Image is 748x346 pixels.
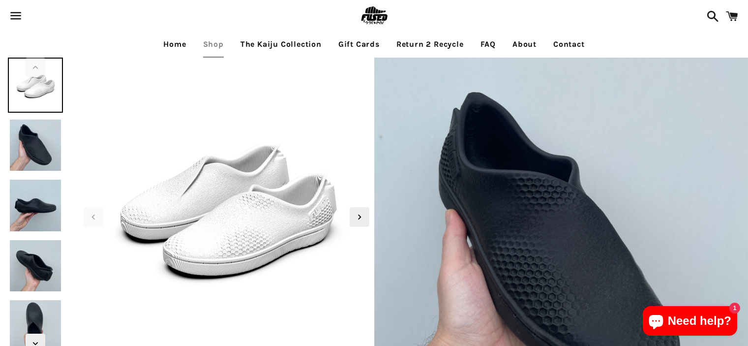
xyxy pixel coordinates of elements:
[8,178,63,233] img: [3D printed Shoes] - lightweight custom 3dprinted shoes sneakers sandals fused footwear
[233,32,329,57] a: The Kaiju Collection
[640,306,740,338] inbox-online-store-chat: Shopify online store chat
[8,238,63,293] img: [3D printed Shoes] - lightweight custom 3dprinted shoes sneakers sandals fused footwear
[331,32,387,57] a: Gift Cards
[84,207,103,227] div: Previous slide
[156,32,193,57] a: Home
[196,32,231,57] a: Shop
[473,32,503,57] a: FAQ
[8,118,63,173] img: [3D printed Shoes] - lightweight custom 3dprinted shoes sneakers sandals fused footwear
[505,32,544,57] a: About
[389,32,471,57] a: Return 2 Recycle
[8,58,63,113] img: [3D printed Shoes] - lightweight custom 3dprinted shoes sneakers sandals fused footwear
[350,207,369,227] div: Next slide
[546,32,592,57] a: Contact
